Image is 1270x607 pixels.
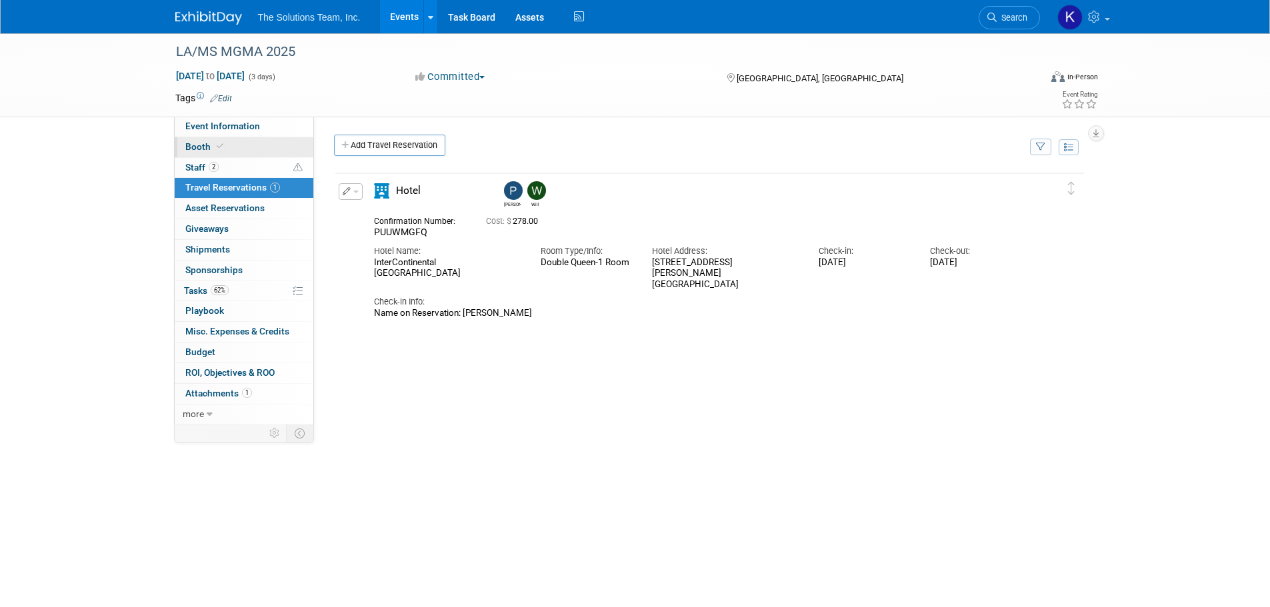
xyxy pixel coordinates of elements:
[527,181,546,200] img: Will Orzechowski
[652,257,799,291] div: [STREET_ADDRESS][PERSON_NAME] [GEOGRAPHIC_DATA]
[185,141,226,152] span: Booth
[286,424,313,442] td: Toggle Event Tabs
[334,135,445,156] a: Add Travel Reservation
[175,363,313,383] a: ROI, Objectives & ROO
[175,261,313,281] a: Sponsorships
[209,162,219,172] span: 2
[1051,71,1065,82] img: Format-Inperson.png
[175,301,313,321] a: Playbook
[185,367,275,378] span: ROI, Objectives & ROO
[486,217,513,226] span: Cost: $
[501,181,524,207] div: Paxton Payton
[185,244,230,255] span: Shipments
[961,69,1099,89] div: Event Format
[175,91,232,105] td: Tags
[175,70,245,82] span: [DATE] [DATE]
[541,245,632,257] div: Room Type/Info:
[183,408,204,419] span: more
[185,346,215,357] span: Budget
[175,199,313,219] a: Asset Reservations
[175,158,313,178] a: Staff2
[504,181,523,200] img: Paxton Payton
[258,12,361,23] span: The Solutions Team, Inc.
[211,285,229,295] span: 62%
[374,227,427,237] span: PUUWMGFQ
[185,182,280,193] span: Travel Reservations
[486,217,543,226] span: 278.00
[185,326,289,336] span: Misc. Expenses & Credits
[374,257,521,280] div: InterContinental [GEOGRAPHIC_DATA]
[819,257,910,269] div: [DATE]
[1057,5,1083,30] img: Kaelon Harris
[930,245,1021,257] div: Check-out:
[527,200,544,207] div: Will Orzechowski
[175,322,313,342] a: Misc. Expenses & Credits
[175,342,313,362] a: Budget
[185,162,219,173] span: Staff
[1068,182,1075,195] i: Click and drag to move item
[293,162,303,174] span: Potential Scheduling Conflict -- at least one attendee is tagged in another overlapping event.
[175,384,313,404] a: Attachments1
[396,185,421,197] span: Hotel
[185,305,224,316] span: Playbook
[541,257,632,268] div: Double Queen-1 Room
[504,200,521,207] div: Paxton Payton
[263,424,287,442] td: Personalize Event Tab Strip
[210,94,232,103] a: Edit
[185,388,252,398] span: Attachments
[175,219,313,239] a: Giveaways
[175,240,313,260] a: Shipments
[175,404,313,424] a: more
[185,121,260,131] span: Event Information
[997,13,1027,23] span: Search
[247,73,275,81] span: (3 days)
[819,245,910,257] div: Check-in:
[175,117,313,137] a: Event Information
[270,183,280,193] span: 1
[185,223,229,234] span: Giveaways
[374,296,1022,308] div: Check-in Info:
[1067,72,1098,82] div: In-Person
[175,281,313,301] a: Tasks62%
[652,245,799,257] div: Hotel Address:
[171,40,1020,64] div: LA/MS MGMA 2025
[1036,143,1045,152] i: Filter by Traveler
[524,181,547,207] div: Will Orzechowski
[184,285,229,296] span: Tasks
[185,203,265,213] span: Asset Reservations
[737,73,903,83] span: [GEOGRAPHIC_DATA], [GEOGRAPHIC_DATA]
[979,6,1040,29] a: Search
[185,265,243,275] span: Sponsorships
[411,70,490,84] button: Committed
[242,388,252,398] span: 1
[374,245,521,257] div: Hotel Name:
[374,213,466,227] div: Confirmation Number:
[175,11,242,25] img: ExhibitDay
[374,183,389,199] i: Hotel
[374,308,1022,319] div: Name on Reservation: [PERSON_NAME]
[204,71,217,81] span: to
[217,143,223,150] i: Booth reservation complete
[930,257,1021,269] div: [DATE]
[175,137,313,157] a: Booth
[1061,91,1097,98] div: Event Rating
[175,178,313,198] a: Travel Reservations1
